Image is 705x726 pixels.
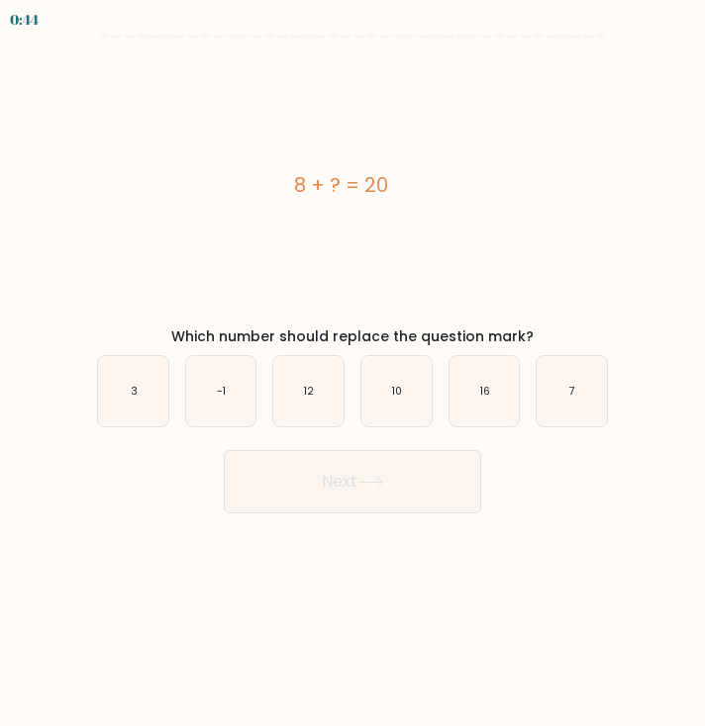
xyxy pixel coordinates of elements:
[224,450,481,513] button: Next
[392,384,402,399] text: 10
[81,170,600,200] div: 8 + ? = 20
[569,384,575,399] text: 7
[480,384,490,399] text: 16
[93,326,612,347] div: Which number should replace the question mark?
[10,9,39,30] div: 0:44
[131,384,138,399] text: 3
[304,384,314,399] text: 12
[217,384,226,399] text: -1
